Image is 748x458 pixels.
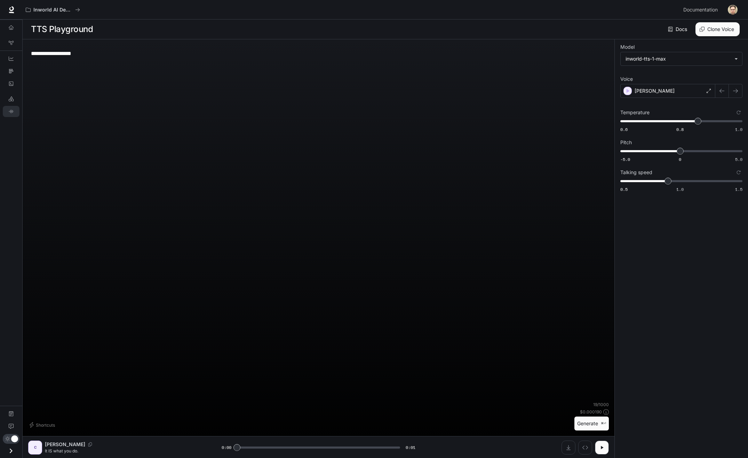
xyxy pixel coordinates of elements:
[23,3,83,17] button: All workspaces
[3,22,19,33] a: Overview
[620,77,633,81] p: Voice
[33,7,72,13] p: Inworld AI Demos
[593,402,609,407] p: 19 / 1000
[11,435,18,442] span: Dark mode toggle
[222,444,231,451] span: 0:00
[3,106,19,117] a: TTS Playground
[667,22,690,36] a: Docs
[735,186,742,192] span: 1.5
[695,22,740,36] button: Clone Voice
[726,3,740,17] button: User avatar
[3,444,19,458] button: Open drawer
[681,3,723,17] a: Documentation
[620,170,652,175] p: Talking speed
[31,22,93,36] h1: TTS Playground
[3,65,19,77] a: Traces
[735,156,742,162] span: 5.0
[45,441,85,448] p: [PERSON_NAME]
[621,52,742,65] div: inworld-tts-1-max
[620,156,630,162] span: -5.0
[30,442,41,453] div: C
[3,78,19,89] a: Logs
[578,441,592,455] button: Inspect
[735,126,742,132] span: 1.0
[580,409,602,415] p: $ 0.000190
[679,156,681,162] span: 0
[676,186,684,192] span: 1.0
[683,6,718,14] span: Documentation
[735,109,742,116] button: Reset to default
[626,55,731,62] div: inworld-tts-1-max
[620,140,632,145] p: Pitch
[3,93,19,104] a: LLM Playground
[735,169,742,176] button: Reset to default
[3,421,19,432] a: Feedback
[574,417,609,431] button: Generate⌘⏎
[676,126,684,132] span: 0.8
[28,419,58,430] button: Shortcuts
[601,421,606,426] p: ⌘⏎
[620,45,635,49] p: Model
[620,110,650,115] p: Temperature
[85,442,95,447] button: Copy Voice ID
[728,5,738,15] img: User avatar
[635,87,675,94] p: [PERSON_NAME]
[620,186,628,192] span: 0.5
[3,408,19,419] a: Documentation
[3,37,19,48] a: Graph Registry
[562,441,575,455] button: Download audio
[3,53,19,64] a: Dashboards
[45,448,205,454] p: It IS what you do.
[620,126,628,132] span: 0.6
[406,444,415,451] span: 0:01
